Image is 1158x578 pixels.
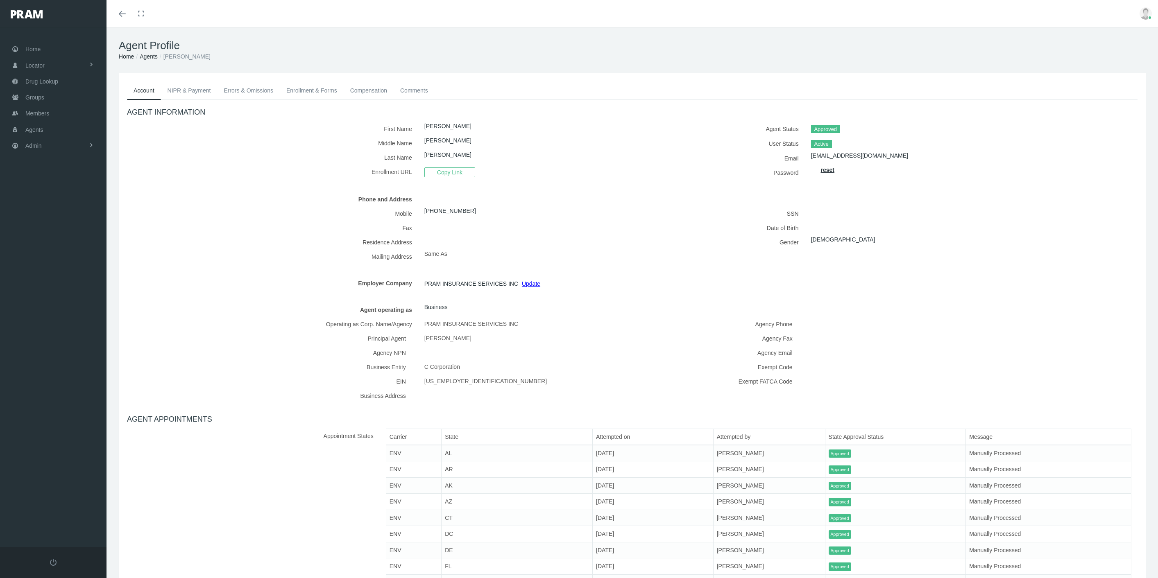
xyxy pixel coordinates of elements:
[593,542,714,558] td: [DATE]
[25,90,44,105] span: Groups
[119,53,134,60] a: Home
[127,81,161,100] a: Account
[354,388,412,403] label: Business Address
[442,526,593,542] td: DC
[593,494,714,510] td: [DATE]
[424,251,447,257] span: Same As
[424,374,547,388] span: [US_EMPLOYER_IDENTIFICATION_NUMBER]
[127,165,418,180] label: Enrollment URL
[639,206,805,221] label: SSN
[127,276,418,290] label: Employer Company
[280,81,344,99] a: Enrollment & Forms
[386,445,441,461] td: ENV
[639,165,805,180] label: Password
[593,558,714,575] td: [DATE]
[424,167,475,177] span: Copy Link
[829,449,851,458] span: Approved
[158,52,211,61] li: [PERSON_NAME]
[713,542,825,558] td: [PERSON_NAME]
[442,461,593,478] td: AR
[756,331,799,345] label: Agency Fax
[811,140,832,148] span: Active
[390,374,412,388] label: EIN
[829,482,851,490] span: Approved
[386,526,441,542] td: ENV
[593,429,714,445] th: Attempted on
[713,510,825,526] td: [PERSON_NAME]
[442,429,593,445] th: State
[966,558,1131,575] td: Manually Processed
[361,331,412,345] label: Principal Agent
[825,429,966,445] th: State Approval Status
[713,445,825,461] td: [PERSON_NAME]
[811,125,840,133] span: Approved
[25,58,45,73] span: Locator
[442,494,593,510] td: AZ
[1140,7,1152,20] img: user-placeholder.jpg
[424,137,471,144] a: [PERSON_NAME]
[25,74,58,89] span: Drug Lookup
[127,192,418,206] label: Phone and Address
[424,123,471,129] a: [PERSON_NAME]
[966,445,1131,461] td: Manually Processed
[424,278,518,290] span: PRAM INSURANCE SERVICES INC
[713,526,825,542] td: [PERSON_NAME]
[344,81,394,99] a: Compensation
[442,558,593,575] td: FL
[829,498,851,506] span: Approved
[829,514,851,523] span: Approved
[522,280,540,287] a: Update
[732,374,799,388] label: Exempt FATCA Code
[140,53,158,60] a: Agents
[25,138,42,154] span: Admin
[360,360,412,374] label: Business Entity
[424,331,471,345] span: [PERSON_NAME]
[713,477,825,494] td: [PERSON_NAME]
[127,317,418,331] label: Operating as Corp. Name/Agency
[639,122,805,136] label: Agent Status
[11,10,43,18] img: PRAM_20_x_78.png
[424,360,460,374] span: C Corporation
[424,208,476,214] a: [PHONE_NUMBER]
[639,136,805,151] label: User Status
[161,81,218,99] a: NIPR & Payment
[829,465,851,474] span: Approved
[127,122,418,136] label: First Name
[749,317,799,331] label: Agency Phone
[639,151,805,165] label: Email
[386,494,441,510] td: ENV
[966,494,1131,510] td: Manually Processed
[127,136,418,150] label: Middle Name
[386,558,441,575] td: ENV
[639,235,805,249] label: Gender
[713,461,825,478] td: [PERSON_NAME]
[713,558,825,575] td: [PERSON_NAME]
[217,81,280,99] a: Errors & Omissions
[386,542,441,558] td: ENV
[424,151,471,158] a: [PERSON_NAME]
[386,510,441,526] td: ENV
[811,152,908,159] a: [EMAIL_ADDRESS][DOMAIN_NAME]
[424,301,448,313] span: Business
[127,235,418,249] label: Residence Address
[966,461,1131,478] td: Manually Processed
[127,221,418,235] label: Fax
[966,542,1131,558] td: Manually Processed
[25,106,49,121] span: Members
[593,477,714,494] td: [DATE]
[593,526,714,542] td: [DATE]
[821,167,834,173] u: reset
[442,510,593,526] td: CT
[713,429,825,445] th: Attempted by
[752,360,799,374] label: Exempt Code
[966,526,1131,542] td: Manually Processed
[593,510,714,526] td: [DATE]
[386,461,441,478] td: ENV
[386,429,441,445] th: Carrier
[25,41,41,57] span: Home
[127,150,418,165] label: Last Name
[829,562,851,571] span: Approved
[424,317,518,331] span: PRAM INSURANCE SERVICES INC
[25,122,43,138] span: Agents
[127,108,1138,117] h4: AGENT INFORMATION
